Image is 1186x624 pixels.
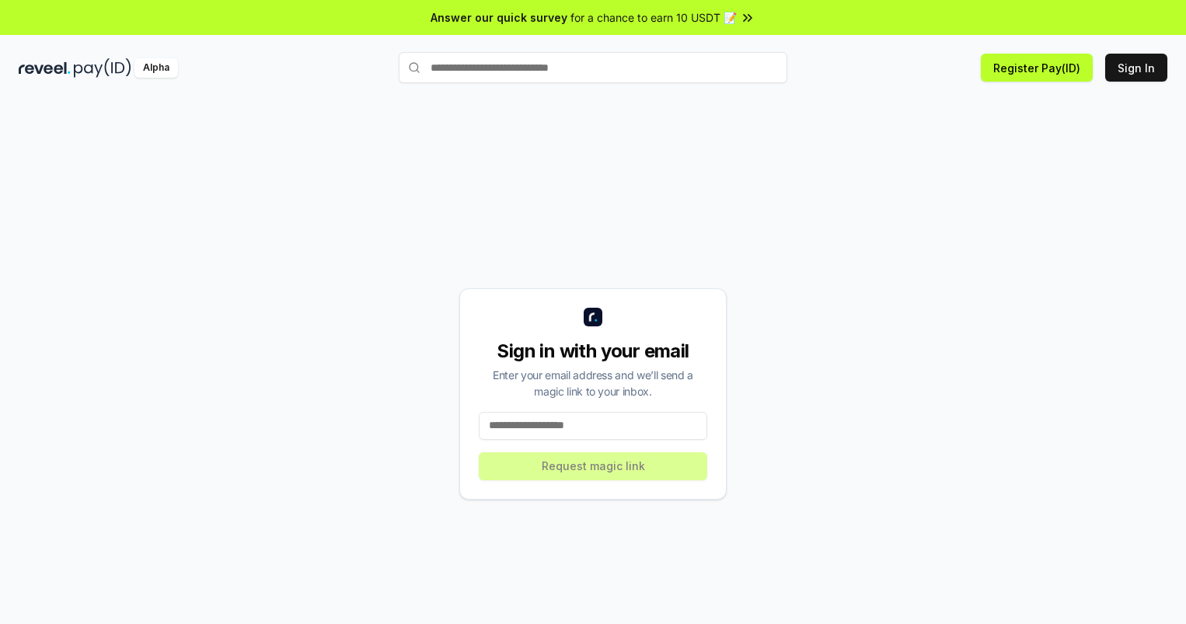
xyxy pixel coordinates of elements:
span: Answer our quick survey [431,9,567,26]
img: reveel_dark [19,58,71,78]
button: Sign In [1105,54,1167,82]
button: Register Pay(ID) [981,54,1093,82]
img: pay_id [74,58,131,78]
span: for a chance to earn 10 USDT 📝 [570,9,737,26]
img: logo_small [584,308,602,326]
div: Enter your email address and we’ll send a magic link to your inbox. [479,367,707,399]
div: Sign in with your email [479,339,707,364]
div: Alpha [134,58,178,78]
